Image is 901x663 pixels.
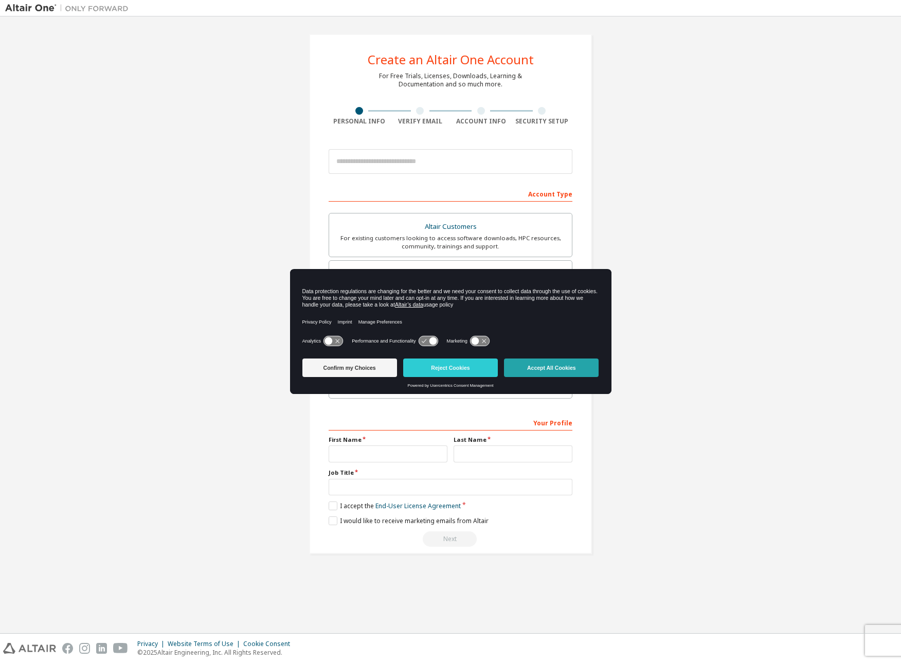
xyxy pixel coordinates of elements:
div: For existing customers looking to access software downloads, HPC resources, community, trainings ... [335,234,566,250]
label: I accept the [329,501,461,510]
div: Verify Email [390,117,451,126]
label: First Name [329,436,447,444]
div: Students [335,267,566,281]
div: Personal Info [329,117,390,126]
div: Cookie Consent [243,640,296,648]
img: Altair One [5,3,134,13]
img: youtube.svg [113,643,128,654]
div: Security Setup [512,117,573,126]
img: linkedin.svg [96,643,107,654]
div: Read and acccept EULA to continue [329,531,572,547]
div: Website Terms of Use [168,640,243,648]
div: Privacy [137,640,168,648]
p: © 2025 Altair Engineering, Inc. All Rights Reserved. [137,648,296,657]
img: altair_logo.svg [3,643,56,654]
div: Create an Altair One Account [368,53,534,66]
img: instagram.svg [79,643,90,654]
div: Your Profile [329,414,572,431]
div: Account Type [329,185,572,202]
label: Job Title [329,469,572,477]
a: End-User License Agreement [375,501,461,510]
img: facebook.svg [62,643,73,654]
div: Altair Customers [335,220,566,234]
div: For Free Trials, Licenses, Downloads, Learning & Documentation and so much more. [379,72,522,88]
div: Account Info [450,117,512,126]
label: Last Name [454,436,572,444]
label: I would like to receive marketing emails from Altair [329,516,489,525]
